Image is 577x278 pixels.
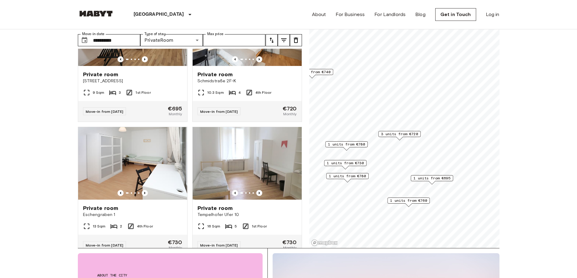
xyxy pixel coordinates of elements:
span: Tempelhofer Ufer 10 [197,212,297,218]
button: Previous image [118,56,124,62]
span: 1 units from €740 [293,69,330,75]
span: 9 Sqm [93,90,104,95]
button: Previous image [256,56,262,62]
span: Schmidstraße 2F-K [197,78,297,84]
span: Monthly [283,245,297,250]
span: About the city [97,273,243,278]
p: [GEOGRAPHIC_DATA] [134,11,184,18]
a: For Landlords [374,11,406,18]
span: Move-in from [DATE] [200,109,238,114]
button: Previous image [118,190,124,196]
span: 4 [238,90,241,95]
span: 1 units from €780 [329,173,366,179]
span: Monthly [169,245,182,250]
button: tune [266,34,278,46]
div: Map marker [324,160,366,169]
img: Marketing picture of unit DE-01-099-03M [193,127,302,200]
img: Marketing picture of unit DE-01-251-02M [78,127,187,200]
button: Previous image [256,190,262,196]
button: tune [290,34,302,46]
span: 13 Sqm [93,224,106,229]
span: 2 [120,224,122,229]
span: 1 units from €780 [328,142,365,147]
span: 1 units from €695 [413,175,450,181]
div: Map marker [326,173,369,182]
a: Mapbox logo [311,239,338,246]
div: Map marker [291,69,333,78]
span: Private room [197,204,233,212]
button: Choose date, selected date is 19 Jan 2026 [78,34,91,46]
span: 1 units from €730 [327,160,364,166]
span: 1st Floor [135,90,151,95]
span: Private room [83,204,118,212]
span: Move-in from [DATE] [86,109,124,114]
span: 5 [235,224,237,229]
span: Eschengraben 1 [83,212,182,218]
span: Monthly [169,111,182,117]
div: Map marker [378,131,421,140]
span: Monthly [283,111,297,117]
button: Previous image [232,56,238,62]
div: Map marker [325,141,368,151]
span: €730 [168,240,182,245]
span: €695 [168,106,182,111]
span: 16 Sqm [207,224,221,229]
label: Max price [207,31,224,37]
a: Marketing picture of unit DE-01-251-02MPrevious imagePrevious imagePrivate roomEschengraben 113 S... [78,127,187,256]
div: Map marker [387,198,430,207]
a: Get in Touch [435,8,476,21]
span: Private room [197,71,233,78]
span: 3 units from €720 [381,131,418,137]
a: Blog [415,11,426,18]
span: 1 units from €760 [390,198,427,203]
a: Marketing picture of unit DE-01-099-03MPrevious imagePrevious imagePrivate roomTempelhofer Ufer 1... [192,127,302,256]
span: 3 [119,90,121,95]
button: Previous image [232,190,238,196]
span: Move-in from [DATE] [86,243,124,247]
img: Habyt [78,11,114,17]
button: Previous image [142,190,148,196]
a: About [312,11,326,18]
button: Previous image [142,56,148,62]
span: Private room [83,71,118,78]
label: Move-in date [82,31,104,37]
span: Move-in from [DATE] [200,243,238,247]
span: €720 [283,106,297,111]
span: 4th Floor [255,90,271,95]
a: For Business [336,11,365,18]
button: tune [278,34,290,46]
a: Log in [486,11,499,18]
span: [STREET_ADDRESS] [83,78,182,84]
span: 4th Floor [137,224,153,229]
span: 1st Floor [252,224,267,229]
div: PrivateRoom [140,34,203,46]
label: Type of stay [144,31,166,37]
span: 10.3 Sqm [207,90,224,95]
span: €730 [282,240,297,245]
div: Map marker [411,175,453,185]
